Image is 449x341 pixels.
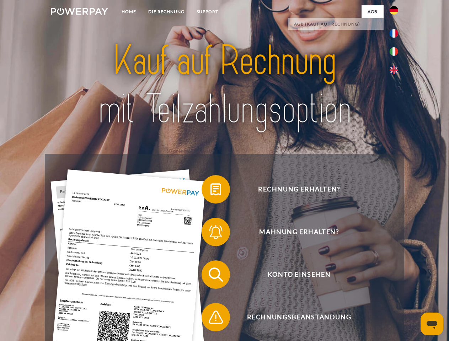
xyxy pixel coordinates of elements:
[212,175,386,204] span: Rechnung erhalten?
[212,260,386,289] span: Konto einsehen
[202,260,386,289] button: Konto einsehen
[390,6,398,15] img: de
[202,175,386,204] button: Rechnung erhalten?
[68,34,381,136] img: title-powerpay_de.svg
[390,47,398,56] img: it
[207,180,225,198] img: qb_bill.svg
[212,303,386,331] span: Rechnungsbeanstandung
[142,5,191,18] a: DIE RECHNUNG
[202,218,386,246] button: Mahnung erhalten?
[51,8,108,15] img: logo-powerpay-white.svg
[362,5,384,18] a: agb
[116,5,142,18] a: Home
[207,266,225,283] img: qb_search.svg
[207,223,225,241] img: qb_bell.svg
[191,5,224,18] a: SUPPORT
[421,313,443,335] iframe: Schaltfläche zum Öffnen des Messaging-Fensters
[202,303,386,331] button: Rechnungsbeanstandung
[207,308,225,326] img: qb_warning.svg
[390,66,398,74] img: en
[390,29,398,38] img: fr
[288,18,384,31] a: AGB (Kauf auf Rechnung)
[212,218,386,246] span: Mahnung erhalten?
